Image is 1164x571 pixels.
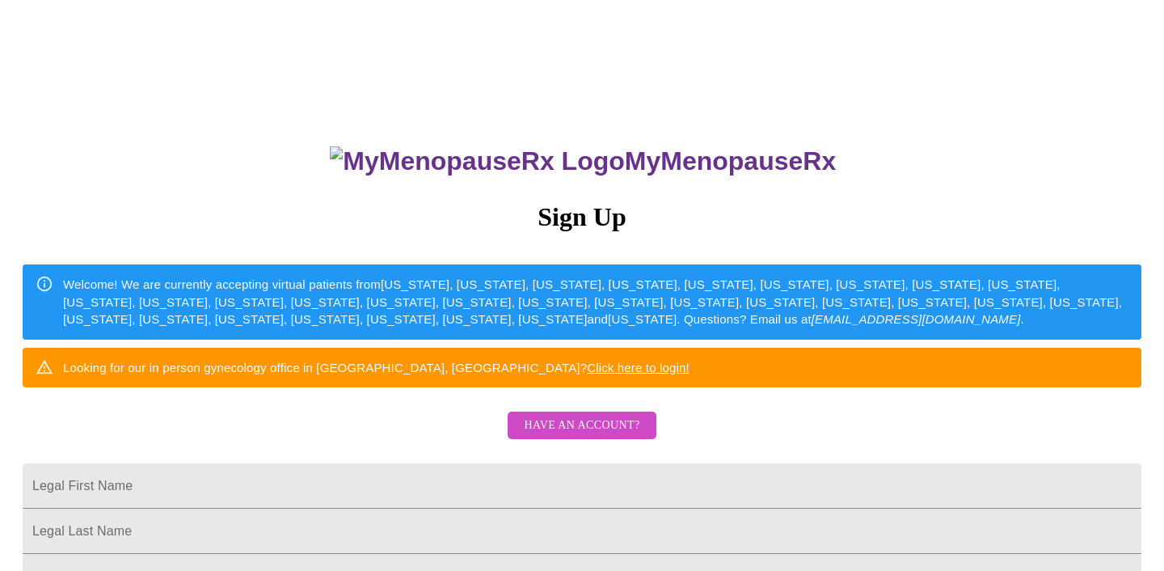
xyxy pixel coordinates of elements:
[812,312,1021,326] em: [EMAIL_ADDRESS][DOMAIN_NAME]
[23,202,1141,232] h3: Sign Up
[504,429,660,443] a: Have an account?
[63,353,690,383] div: Looking for our in person gynecology office in [GEOGRAPHIC_DATA], [GEOGRAPHIC_DATA]?
[330,146,624,176] img: MyMenopauseRx Logo
[587,361,690,374] a: Click here to login!
[25,146,1142,176] h3: MyMenopauseRx
[63,269,1128,334] div: Welcome! We are currently accepting virtual patients from [US_STATE], [US_STATE], [US_STATE], [US...
[524,416,639,436] span: Have an account?
[508,412,656,440] button: Have an account?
